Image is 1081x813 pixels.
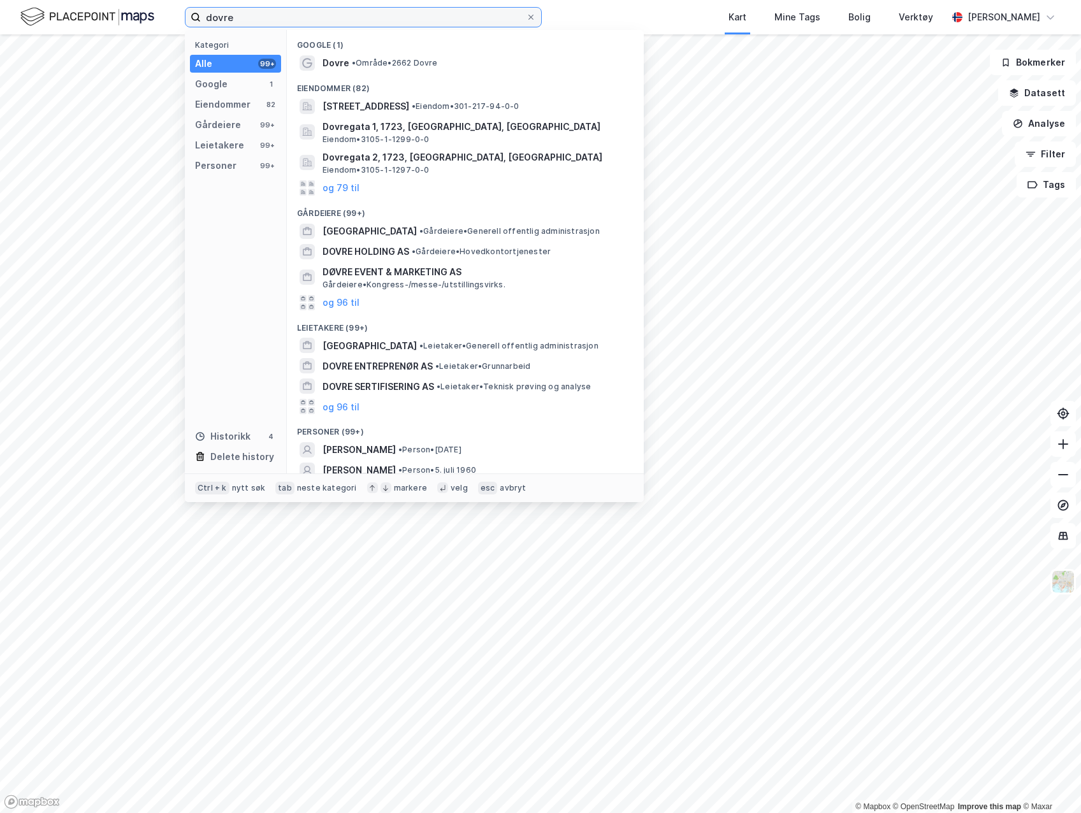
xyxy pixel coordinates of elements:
input: Søk på adresse, matrikkel, gårdeiere, leietakere eller personer [201,8,526,27]
div: Gårdeiere (99+) [287,198,644,221]
div: 99+ [258,59,276,69]
button: Datasett [998,80,1076,106]
span: • [398,465,402,475]
div: 99+ [258,140,276,150]
div: Gårdeiere [195,117,241,133]
div: Mine Tags [774,10,820,25]
div: Personer [195,158,236,173]
button: og 96 til [323,399,359,414]
span: [PERSON_NAME] [323,463,396,478]
div: tab [275,482,294,494]
span: Eiendom • 301-217-94-0-0 [412,101,519,112]
button: Filter [1015,141,1076,167]
a: Mapbox [855,802,890,811]
div: Leietakere [195,138,244,153]
div: Kategori [195,40,281,50]
div: nytt søk [232,483,266,493]
span: Leietaker • Generell offentlig administrasjon [419,341,599,351]
span: DOVRE ENTREPRENØR AS [323,359,433,374]
span: [STREET_ADDRESS] [323,99,409,114]
button: og 96 til [323,295,359,310]
button: og 79 til [323,180,359,196]
div: Google [195,76,228,92]
span: • [435,361,439,371]
div: Delete history [210,449,274,464]
a: OpenStreetMap [893,802,955,811]
div: velg [451,483,468,493]
span: Dovregata 1, 1723, [GEOGRAPHIC_DATA], [GEOGRAPHIC_DATA] [323,119,628,134]
span: Person • 5. juli 1960 [398,465,476,475]
div: Bolig [848,10,871,25]
span: Gårdeiere • Hovedkontortjenester [412,247,551,257]
span: [GEOGRAPHIC_DATA] [323,338,417,354]
div: Eiendommer [195,97,250,112]
div: 99+ [258,161,276,171]
span: [PERSON_NAME] [323,442,396,457]
button: Tags [1017,172,1076,198]
a: Mapbox homepage [4,795,60,809]
img: Z [1051,570,1075,594]
div: 1 [266,79,276,89]
span: • [437,382,440,391]
div: Alle [195,56,212,71]
span: Eiendom • 3105-1-1297-0-0 [323,165,430,175]
span: Leietaker • Grunnarbeid [435,361,530,371]
span: • [412,101,416,111]
span: Dovregata 2, 1723, [GEOGRAPHIC_DATA], [GEOGRAPHIC_DATA] [323,150,628,165]
a: Improve this map [958,802,1021,811]
span: Person • [DATE] [398,445,461,455]
span: DOVRE SERTIFISERING AS [323,379,434,394]
div: 99+ [258,120,276,130]
span: [GEOGRAPHIC_DATA] [323,224,417,239]
span: DOVRE HOLDING AS [323,244,409,259]
span: • [398,445,402,454]
img: logo.f888ab2527a4732fd821a326f86c7f29.svg [20,6,154,28]
div: Google (1) [287,30,644,53]
button: Bokmerker [990,50,1076,75]
div: [PERSON_NAME] [968,10,1040,25]
button: Analyse [1002,111,1076,136]
div: 82 [266,99,276,110]
span: Gårdeiere • Generell offentlig administrasjon [419,226,600,236]
div: Personer (99+) [287,417,644,440]
span: Gårdeiere • Kongress-/messe-/utstillingsvirks. [323,280,505,290]
div: Ctrl + k [195,482,229,494]
div: avbryt [500,483,526,493]
div: Eiendommer (82) [287,73,644,96]
span: Eiendom • 3105-1-1299-0-0 [323,134,430,145]
span: Område • 2662 Dovre [352,58,438,68]
span: • [352,58,356,68]
span: Dovre [323,55,349,71]
span: DØVRE EVENT & MARKETING AS [323,264,628,280]
div: 4 [266,431,276,442]
div: markere [394,483,427,493]
span: • [412,247,416,256]
div: Leietakere (99+) [287,313,644,336]
div: esc [478,482,498,494]
div: Historikk [195,429,250,444]
span: • [419,226,423,236]
div: Kart [729,10,746,25]
div: Verktøy [899,10,933,25]
span: • [419,341,423,350]
iframe: Chat Widget [1017,752,1081,813]
div: neste kategori [297,483,357,493]
span: Leietaker • Teknisk prøving og analyse [437,382,591,392]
